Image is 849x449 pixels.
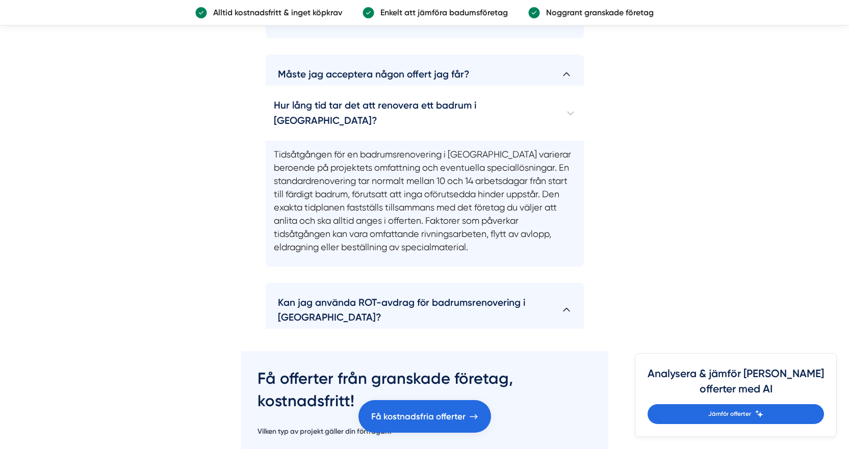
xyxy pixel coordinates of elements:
[207,6,342,19] p: Alltid kostnadsfritt & inget köpkrav
[258,427,393,439] h5: Vilken typ av projekt gäller din förfrågan?
[708,409,751,419] span: Jämför offerter
[266,55,584,86] h4: Måste jag acceptera någon offert jag får?
[266,283,584,329] h4: Kan jag använda ROT-avdrag för badrumsrenovering i [GEOGRAPHIC_DATA]?
[266,86,584,141] h4: Hur lång tid tar det att renovera ett badrum i [GEOGRAPHIC_DATA]?
[540,6,654,19] p: Noggrant granskade företag
[358,400,491,433] a: Få kostnadsfria offerter
[648,366,824,404] h4: Analysera & jämför [PERSON_NAME] offerter med AI
[371,410,466,424] span: Få kostnadsfria offerter
[258,367,592,418] h2: Få offerter från granskade företag, kostnadsfritt!
[374,6,508,19] p: Enkelt att jämföra badumsföretag
[266,141,584,266] p: Tidsåtgången för en badrumsrenovering i [GEOGRAPHIC_DATA] varierar beroende på projektets omfattn...
[648,404,824,424] a: Jämför offerter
